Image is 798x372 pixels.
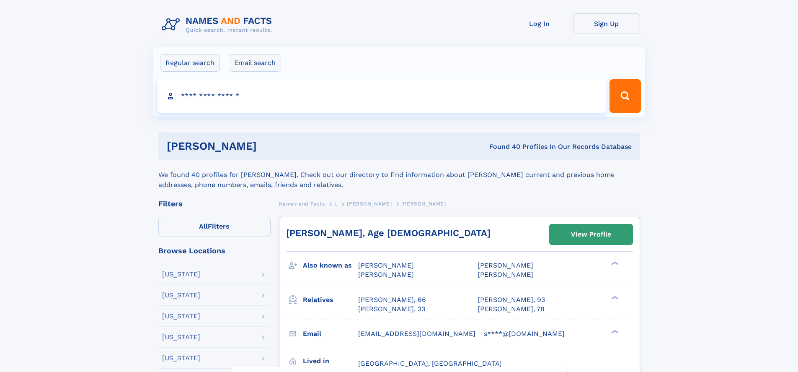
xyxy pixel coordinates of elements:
[347,201,392,207] span: [PERSON_NAME]
[229,54,281,72] label: Email search
[286,228,491,238] a: [PERSON_NAME], Age [DEMOGRAPHIC_DATA]
[347,198,392,209] a: [PERSON_NAME]
[279,198,325,209] a: Names and Facts
[167,141,373,151] h1: [PERSON_NAME]
[162,334,200,341] div: [US_STATE]
[478,304,545,314] a: [PERSON_NAME], 78
[401,201,446,207] span: [PERSON_NAME]
[162,292,200,299] div: [US_STATE]
[609,261,619,266] div: ❯
[158,247,271,255] div: Browse Locations
[550,224,633,245] a: View Profile
[162,271,200,278] div: [US_STATE]
[358,261,414,269] span: [PERSON_NAME]
[609,79,640,113] button: Search Button
[358,271,414,278] span: [PERSON_NAME]
[573,13,640,34] a: Sign Up
[158,13,279,36] img: Logo Names and Facts
[334,198,338,209] a: L
[609,295,619,300] div: ❯
[478,271,533,278] span: [PERSON_NAME]
[158,160,640,190] div: We found 40 profiles for [PERSON_NAME]. Check out our directory to find information about [PERSON...
[506,13,573,34] a: Log In
[162,355,200,362] div: [US_STATE]
[478,295,545,304] a: [PERSON_NAME], 93
[303,327,358,341] h3: Email
[303,293,358,307] h3: Relatives
[158,217,271,237] label: Filters
[609,329,619,334] div: ❯
[358,359,502,367] span: [GEOGRAPHIC_DATA], [GEOGRAPHIC_DATA]
[571,225,611,244] div: View Profile
[334,201,338,207] span: L
[478,261,533,269] span: [PERSON_NAME]
[358,304,425,314] a: [PERSON_NAME], 33
[358,330,475,338] span: [EMAIL_ADDRESS][DOMAIN_NAME]
[358,295,426,304] a: [PERSON_NAME], 66
[373,142,632,151] div: Found 40 Profiles In Our Records Database
[199,222,208,230] span: All
[303,258,358,273] h3: Also known as
[158,79,606,113] input: search input
[162,313,200,320] div: [US_STATE]
[160,54,220,72] label: Regular search
[158,200,271,208] div: Filters
[303,354,358,368] h3: Lived in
